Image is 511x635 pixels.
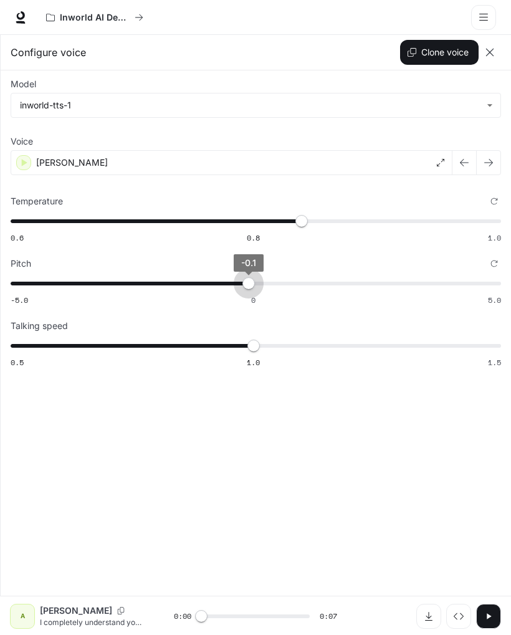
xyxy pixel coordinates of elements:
button: All workspaces [41,5,149,30]
span: 0.8 [247,232,260,243]
button: Clone voice [400,40,479,65]
p: [PERSON_NAME] [36,156,108,169]
p: Inworld AI Demos [60,12,130,23]
span: -0.1 [241,257,256,268]
button: Reset to default [487,194,501,208]
span: 5.0 [488,295,501,305]
button: Copy Voice ID [112,607,130,614]
span: 1.5 [488,357,501,368]
span: 0:00 [174,610,191,623]
span: 1.0 [488,232,501,243]
button: Inspect [446,604,471,629]
span: 0:07 [320,610,337,623]
span: -5.0 [11,295,28,305]
button: Reset to default [487,257,501,270]
p: Model [11,80,36,88]
div: A [12,606,32,626]
p: Talking speed [11,322,68,330]
div: inworld-tts-1 [11,93,500,117]
button: Download audio [416,604,441,629]
p: [PERSON_NAME] [40,604,112,617]
button: open drawer [471,5,496,30]
div: inworld-tts-1 [20,99,480,112]
p: I completely understand your frustration with this situation. Let me look into your account detai... [40,617,144,628]
p: Pitch [11,259,31,268]
p: Voice [11,137,33,146]
span: 0 [251,295,255,305]
span: 1.0 [247,357,260,368]
span: 0.6 [11,232,24,243]
span: 0.5 [11,357,24,368]
p: Temperature [11,197,63,206]
p: Configure voice [11,45,86,60]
